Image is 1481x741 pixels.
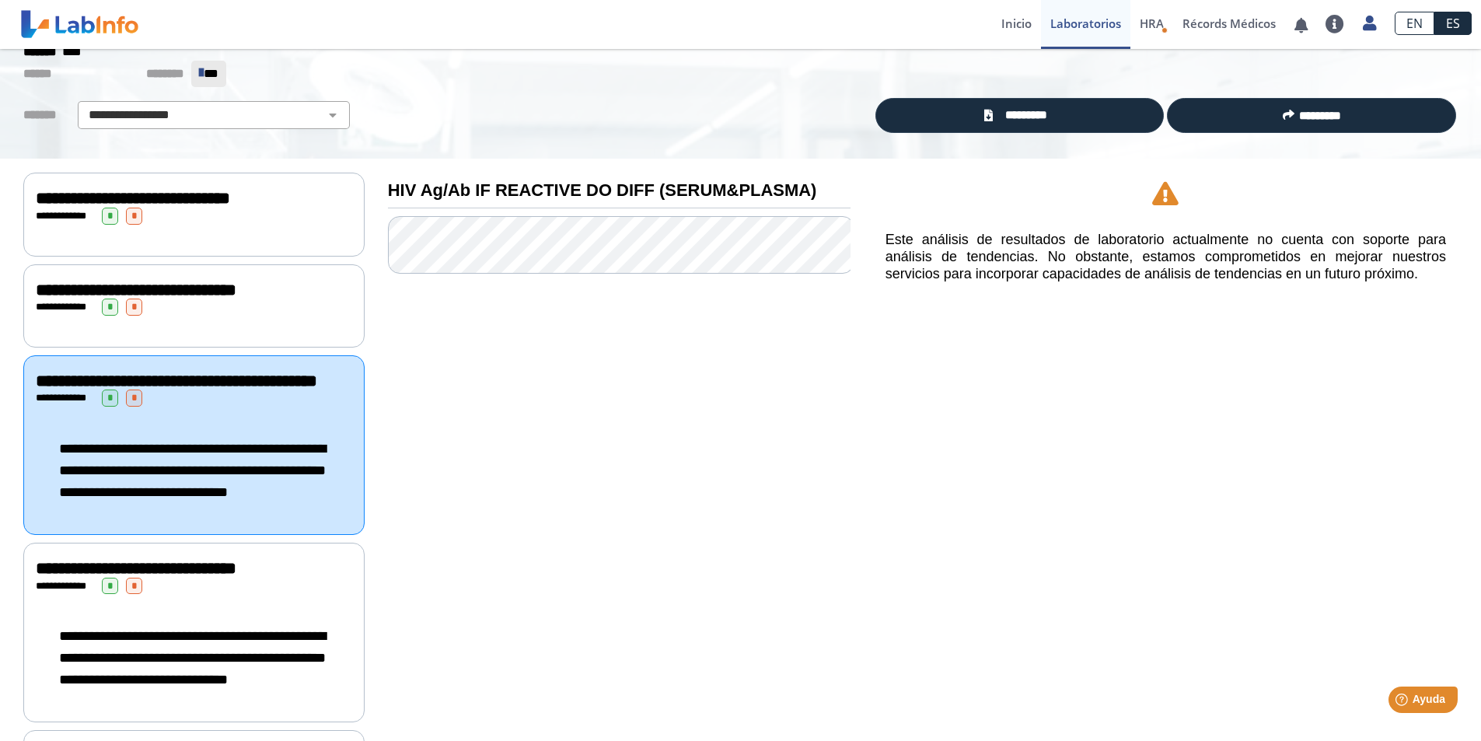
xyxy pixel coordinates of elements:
iframe: Help widget launcher [1343,680,1464,724]
h5: Este análisis de resultados de laboratorio actualmente no cuenta con soporte para análisis de ten... [885,232,1446,282]
a: ES [1434,12,1472,35]
span: HRA [1140,16,1164,31]
a: EN [1395,12,1434,35]
b: HIV Ag/Ab IF REACTIVE DO DIFF (SERUM&PLASMA) [388,180,817,200]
